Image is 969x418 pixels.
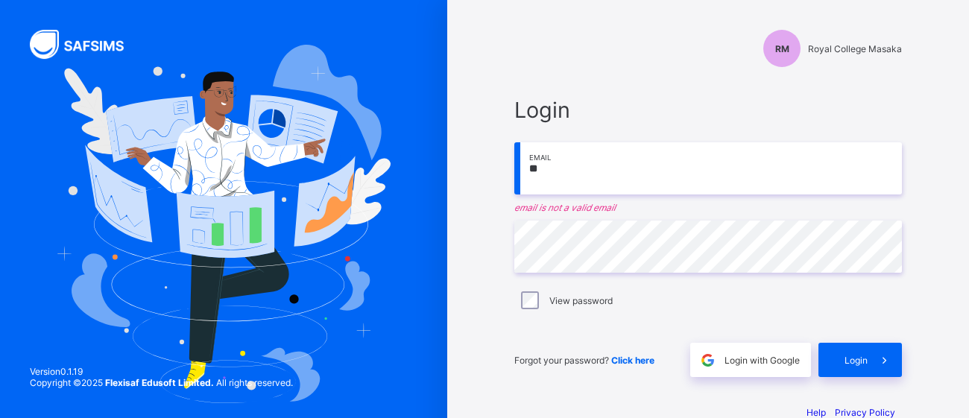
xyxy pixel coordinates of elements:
a: Privacy Policy [835,407,895,418]
span: Forgot your password? [514,355,654,366]
span: Login [845,355,868,366]
label: View password [549,295,613,306]
em: email is not a valid email [514,202,902,213]
img: SAFSIMS Logo [30,30,142,59]
span: Copyright © 2025 All rights reserved. [30,377,293,388]
span: RM [775,43,789,54]
a: Help [807,407,826,418]
span: Login with Google [725,355,800,366]
img: google.396cfc9801f0270233282035f929180a.svg [699,352,716,369]
span: Royal College Masaka [808,43,902,54]
a: Click here [611,355,654,366]
img: Hero Image [57,45,390,403]
span: Login [514,97,902,123]
span: Version 0.1.19 [30,366,293,377]
strong: Flexisaf Edusoft Limited. [105,377,214,388]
